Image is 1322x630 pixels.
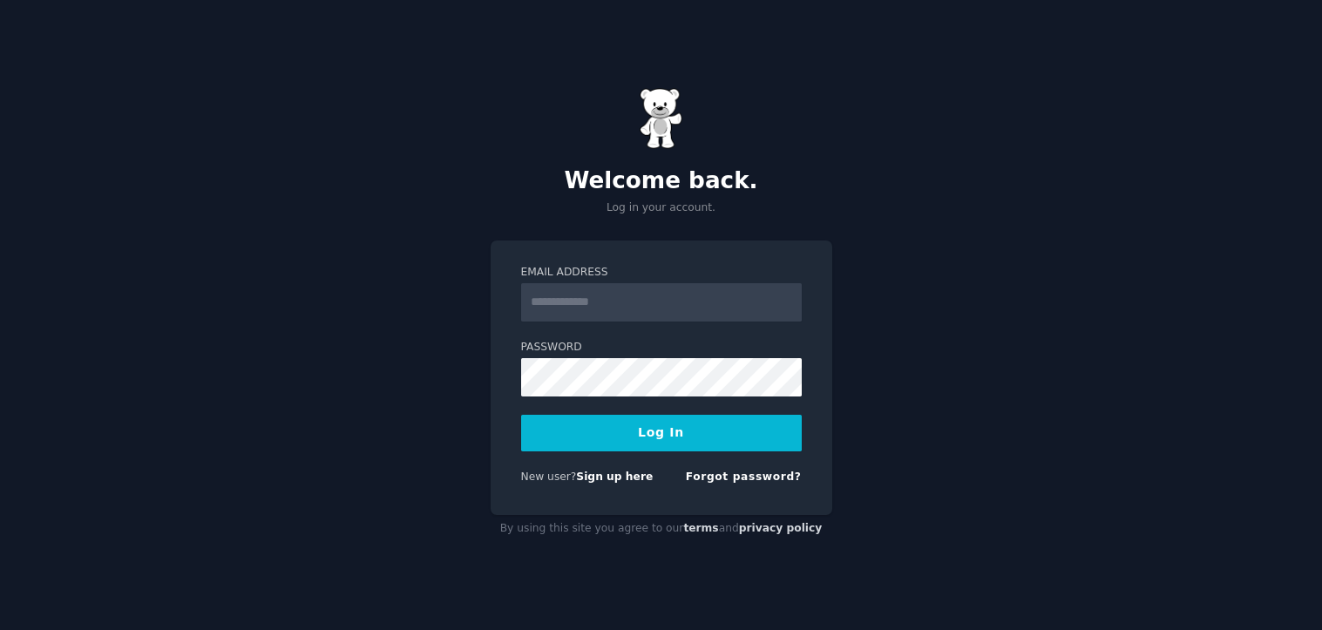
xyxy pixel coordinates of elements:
[739,522,823,534] a: privacy policy
[521,340,802,356] label: Password
[683,522,718,534] a: terms
[491,200,832,216] p: Log in your account.
[521,471,577,483] span: New user?
[491,167,832,195] h2: Welcome back.
[640,88,683,149] img: Gummy Bear
[576,471,653,483] a: Sign up here
[686,471,802,483] a: Forgot password?
[521,265,802,281] label: Email Address
[521,415,802,451] button: Log In
[491,515,832,543] div: By using this site you agree to our and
